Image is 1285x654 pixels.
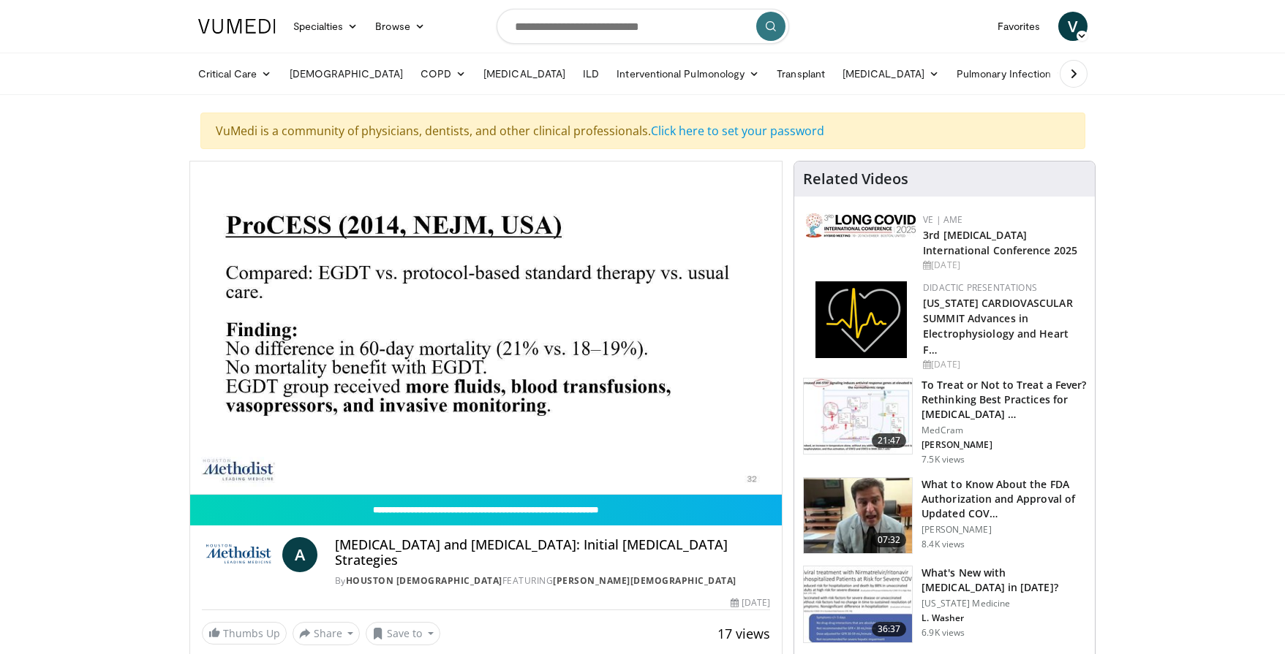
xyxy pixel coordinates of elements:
[803,566,1086,643] a: 36:37 What's New with [MEDICAL_DATA] in [DATE]? [US_STATE] Medicine L. Washer 6.9K views
[553,574,736,587] a: [PERSON_NAME][DEMOGRAPHIC_DATA]
[923,296,1073,356] a: [US_STATE] CARDIOVASCULAR SUMMIT Advances in Electrophysiology and Heart F…
[989,12,1050,41] a: Favorites
[922,612,1086,624] p: L. Washer
[923,213,962,226] a: VE | AME
[923,228,1077,257] a: 3rd [MEDICAL_DATA] International Conference 2025
[1058,12,1088,41] a: V
[574,59,608,88] a: ILD
[834,59,948,88] a: [MEDICAL_DATA]
[922,378,1086,422] h3: To Treat or Not to Treat a Fever? Rethinking Best Practices for [MEDICAL_DATA] …
[335,574,771,588] div: By FEATURING
[922,439,1086,451] p: [PERSON_NAME]
[190,161,783,495] video-js: Video Player
[198,19,276,34] img: VuMedi Logo
[872,533,907,547] span: 07:32
[608,59,768,88] a: Interventional Pulmonology
[922,524,1086,536] p: [PERSON_NAME]
[651,123,824,139] a: Click here to set your password
[803,378,1086,465] a: 21:47 To Treat or Not to Treat a Fever? Rethinking Best Practices for [MEDICAL_DATA] … MedCram [P...
[922,627,965,639] p: 6.9K views
[815,281,907,358] img: 1860aa7a-ba06-47e3-81a4-3dc728c2b4cf.png.150x105_q85_autocrop_double_scale_upscale_version-0.2.png
[872,622,907,636] span: 36:37
[366,12,434,41] a: Browse
[922,454,965,465] p: 7.5K views
[803,170,908,188] h4: Related Videos
[768,59,834,88] a: Transplant
[412,59,475,88] a: COPD
[948,59,1074,88] a: Pulmonary Infection
[872,433,907,448] span: 21:47
[293,622,361,645] button: Share
[922,477,1086,521] h3: What to Know About the FDA Authorization and Approval of Updated COV…
[346,574,502,587] a: Houston [DEMOGRAPHIC_DATA]
[200,113,1085,149] div: VuMedi is a community of physicians, dentists, and other clinical professionals.
[923,358,1083,371] div: [DATE]
[804,566,912,642] img: e6ac19ea-06ec-4e73-bb2e-8837b1071482.150x105_q85_crop-smart_upscale.jpg
[717,625,770,642] span: 17 views
[335,537,771,569] h4: [MEDICAL_DATA] and [MEDICAL_DATA]: Initial [MEDICAL_DATA] Strategies
[282,537,317,572] a: A
[281,59,412,88] a: [DEMOGRAPHIC_DATA]
[202,537,276,572] img: Houston Methodist
[804,379,912,455] img: 17417671-29c8-401a-9d06-236fa126b08d.150x105_q85_crop-smart_upscale.jpg
[284,12,367,41] a: Specialties
[475,59,574,88] a: [MEDICAL_DATA]
[731,596,770,609] div: [DATE]
[922,425,1086,436] p: MedCram
[923,281,1083,294] div: Didactic Presentations
[189,59,281,88] a: Critical Care
[923,259,1083,272] div: [DATE]
[806,213,916,237] img: a2792a71-925c-4fc2-b8ef-8d1b21aec2f7.png.150x105_q85_autocrop_double_scale_upscale_version-0.2.jpg
[804,478,912,554] img: a1e50555-b2fd-4845-bfdc-3eac51376964.150x105_q85_crop-smart_upscale.jpg
[366,622,440,645] button: Save to
[922,598,1086,609] p: [US_STATE] Medicine
[497,9,789,44] input: Search topics, interventions
[202,622,287,645] a: Thumbs Up
[803,477,1086,555] a: 07:32 What to Know About the FDA Authorization and Approval of Updated COV… [PERSON_NAME] 8.4K views
[922,566,1086,595] h3: What's New with [MEDICAL_DATA] in [DATE]?
[922,539,965,550] p: 8.4K views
